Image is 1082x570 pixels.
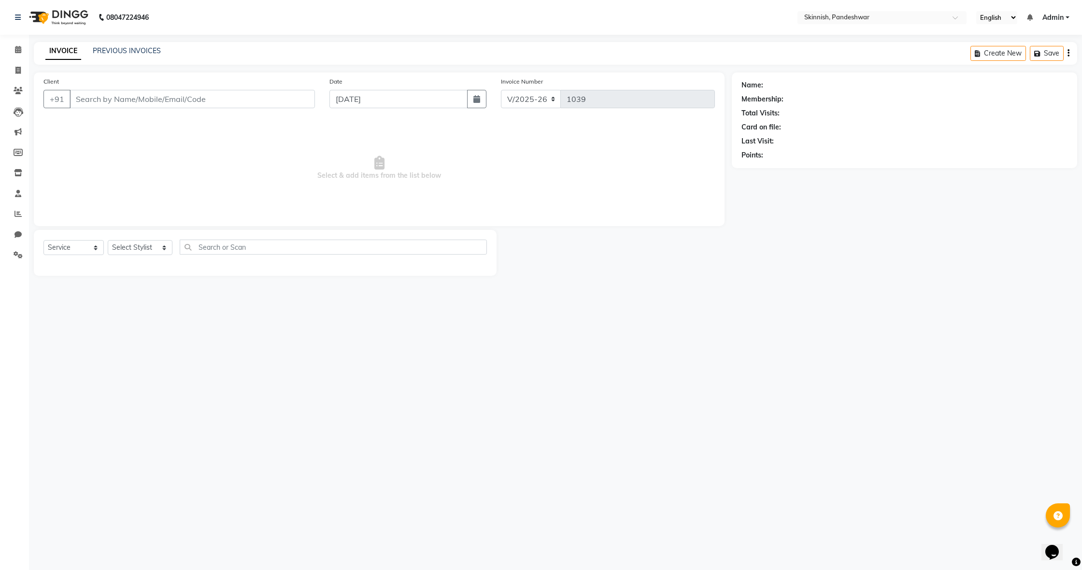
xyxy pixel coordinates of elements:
a: INVOICE [45,43,81,60]
a: PREVIOUS INVOICES [93,46,161,55]
label: Date [329,77,342,86]
input: Search by Name/Mobile/Email/Code [70,90,315,108]
div: Last Visit: [741,136,774,146]
button: Create New [970,46,1026,61]
div: Name: [741,80,763,90]
iframe: chat widget [1041,531,1072,560]
label: Invoice Number [501,77,543,86]
div: Points: [741,150,763,160]
span: Select & add items from the list below [43,120,715,216]
div: Membership: [741,94,783,104]
button: +91 [43,90,71,108]
div: Card on file: [741,122,781,132]
b: 08047224946 [106,4,149,31]
label: Client [43,77,59,86]
img: logo [25,4,91,31]
span: Admin [1042,13,1064,23]
div: Total Visits: [741,108,780,118]
input: Search or Scan [180,240,487,255]
button: Save [1030,46,1064,61]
